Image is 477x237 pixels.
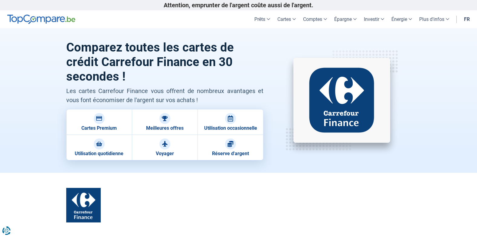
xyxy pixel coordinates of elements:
[198,135,263,160] a: Réserve d'argent Réserve d'argent
[66,109,132,135] a: Cartes Premium Cartes Premium
[162,141,168,147] img: Voyager
[388,10,416,28] a: Énergie
[66,188,101,222] img: Logo carrefour finance
[293,58,390,143] img: Carrefour Finance
[251,10,274,28] a: Prêts
[66,86,264,105] p: Les cartes Carrefour Finance vous offrent de nombreux avantages et vous font économiser de l'arge...
[7,15,75,24] img: TopCompare
[331,10,360,28] a: Épargne
[460,10,473,28] a: fr
[66,135,132,160] a: Utilisation quotidienne Utilisation quotidienne
[198,109,263,135] a: Utilisation occasionnelle Utilisation occasionnelle
[162,115,168,122] img: Meilleures offres
[227,115,234,122] img: Utilisation occasionnelle
[274,10,299,28] a: Cartes
[299,10,331,28] a: Comptes
[66,2,411,9] p: Attention, emprunter de l'argent coûte aussi de l'argent.
[416,10,453,28] a: Plus d'infos
[360,10,388,28] a: Investir
[227,141,234,147] img: Réserve d'argent
[66,40,264,84] h1: Comparez toutes les cartes de crédit Carrefour Finance en 30 secondes !
[96,141,102,147] img: Utilisation quotidienne
[132,109,198,135] a: Meilleures offres Meilleures offres
[96,115,102,122] img: Cartes Premium
[132,135,198,160] a: Voyager Voyager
